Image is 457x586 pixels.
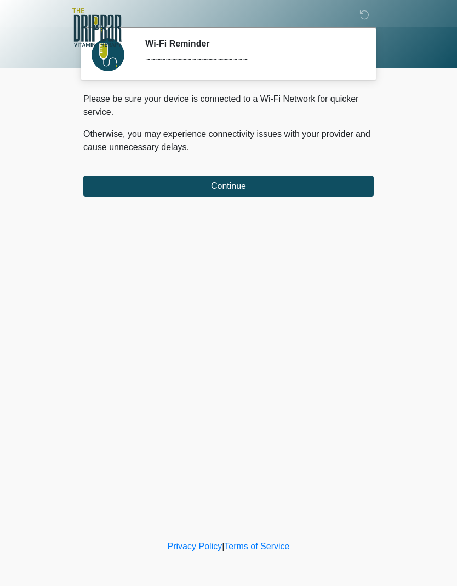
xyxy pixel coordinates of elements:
p: Otherwise, you may experience connectivity issues with your provider and cause unnecessary delays [83,128,374,154]
a: Terms of Service [224,542,289,551]
a: | [222,542,224,551]
p: Please be sure your device is connected to a Wi-Fi Network for quicker service. [83,93,374,119]
a: Privacy Policy [168,542,222,551]
span: . [187,142,189,152]
img: Agent Avatar [92,38,124,71]
img: The DRIPBaR - Flower Mound & Colleyville Logo [72,8,122,47]
div: ~~~~~~~~~~~~~~~~~~~~ [145,53,357,66]
button: Continue [83,176,374,197]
